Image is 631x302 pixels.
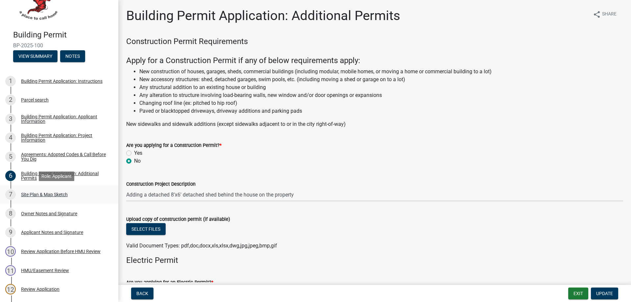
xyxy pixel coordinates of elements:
wm-modal-confirm: Notes [60,54,85,59]
div: Building Permit Application: Additional Permits [21,171,108,180]
span: Back [136,291,148,296]
h1: Building Permit Application: Additional Permits [126,8,400,24]
div: 12 [5,284,16,294]
button: Back [131,288,153,299]
div: Role: Applicant [39,172,74,181]
li: Any structural addition to an existing house or building [139,83,623,91]
label: Upload copy of construction permit (if available) [126,217,230,222]
div: 4 [5,132,16,143]
label: Are you applying for a Construction Permit? [126,143,222,148]
li: New construction of houses, garages, sheds, commercial buildings (including modular, mobile homes... [139,68,623,76]
div: 9 [5,227,16,238]
div: 7 [5,189,16,200]
div: Applicant Notes and Signature [21,230,83,235]
i: share [593,11,601,18]
span: Share [602,11,617,18]
button: Update [591,288,618,299]
li: New accessory structures: shed, detached garages, swim pools, etc. (including moving a shed or ga... [139,76,623,83]
div: HMU/Easement Review [21,268,69,273]
div: Owner Notes and Signature [21,211,77,216]
div: Parcel search [21,98,49,102]
button: Exit [568,288,588,299]
div: 11 [5,265,16,276]
li: Paved or blacktopped driveways, driveway additions and parking pads [139,107,623,115]
span: Valid Document Types: pdf,doc,docx,xls,xlsx,dwg,jpg,jpeg,bmp,gif [126,243,277,249]
wm-modal-confirm: Summary [13,54,58,59]
div: 8 [5,208,16,219]
span: BP-2025-100 [13,42,105,49]
div: 2 [5,95,16,105]
div: 10 [5,246,16,257]
label: Yes [134,149,142,157]
label: Construction Project Description [126,182,196,187]
div: Building Permit Application: Applicant Information [21,114,108,124]
h4: Building Permit [13,30,113,40]
div: Review Application Before HMU Review [21,249,101,254]
div: Agreements: Adopted Codes & Call Before You Dig [21,152,108,161]
label: Are you applying for an Electric Permit? [126,280,213,285]
div: 5 [5,151,16,162]
div: Building Permit Application: Project Information [21,133,108,142]
button: Notes [60,50,85,62]
h4: Electric Permit [126,256,623,265]
div: Site Plan & Map Sketch [21,192,68,197]
div: 6 [5,171,16,181]
li: Changing roof line (ex: pitched to hip roof) [139,99,623,107]
div: Building Permit Application: Instructions [21,79,103,83]
label: No [134,157,141,165]
h4: Construction Permit Requirements Apply for a Construction Permit if any of below requirements apply: [126,37,623,65]
li: Any alteration to structure involving load-bearing walls, new window and/or door openings or expa... [139,91,623,99]
button: Select files [126,223,166,235]
div: 3 [5,114,16,124]
p: New sidewalks and sidewalk additions (except sidewalks adjacent to or in the city right-of-way) [126,120,623,128]
div: 1 [5,76,16,86]
div: Review Application [21,287,59,291]
button: shareShare [588,8,622,21]
button: View Summary [13,50,58,62]
span: Update [596,291,613,296]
